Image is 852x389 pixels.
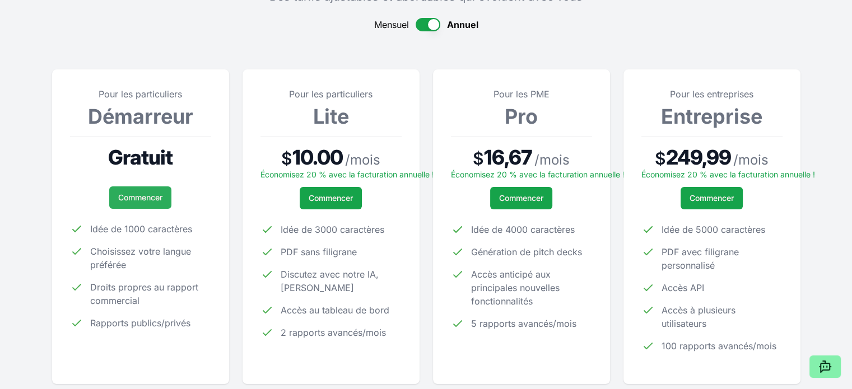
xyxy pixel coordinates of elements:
font: Choisissez votre langue préférée [90,246,191,270]
font: Commencer [118,193,162,202]
a: Commencer [681,187,743,209]
font: Génération de pitch decks [471,246,582,257]
font: Démarreur [88,104,193,129]
a: Commencer [300,187,362,209]
font: Idée de 1000 caractères [90,223,192,235]
font: 16,67 [484,145,532,170]
font: 249,99 [666,145,732,170]
font: 10.00 [292,145,343,170]
font: PDF avec filigrane personnalisé [662,246,739,271]
font: / [733,152,738,168]
font: Commencer [499,193,543,203]
a: Commencer [490,187,552,209]
font: Accès à plusieurs utilisateurs [662,304,735,329]
font: mois [350,152,380,168]
font: Lite [313,104,349,129]
font: Accès anticipé aux principales nouvelles fonctionnalités [471,269,560,307]
font: Idée de 4000 caractères [471,224,575,235]
font: Mensuel [374,19,409,30]
font: / [534,152,539,168]
font: Pour les particuliers [289,88,373,100]
font: 2 rapports avancés/mois [281,327,386,338]
font: Pro [505,104,538,129]
font: Commencer [309,193,353,203]
font: $ [655,148,666,168]
font: mois [539,152,570,168]
font: Rapports publics/privés [90,317,190,329]
font: $ [281,148,292,168]
font: Pour les particuliers [99,88,182,100]
font: PDF sans filigrane [281,246,357,257]
font: $ [473,148,484,168]
font: Idée de 3000 caractères [281,224,384,235]
font: 100 rapports avancés/mois [662,340,776,351]
font: mois [738,152,769,168]
font: Gratuit [108,145,173,170]
a: Commencer [109,186,171,209]
font: Accès au tableau de bord [281,304,389,316]
font: Idée de 5000 caractères [662,224,765,235]
font: Économisez 20 % avec la facturation annuelle ! [641,170,815,179]
font: Discutez avec notre IA, [PERSON_NAME] [281,269,379,293]
font: Accès API [662,282,704,293]
font: Commencer [690,193,734,203]
font: Économisez 20 % avec la facturation annuelle ! [451,170,625,179]
font: Entreprise [661,104,762,129]
font: Pour les entreprises [670,88,753,100]
font: Annuel [447,19,478,30]
font: Économisez 20 % avec la facturation annuelle ! [260,170,434,179]
font: Droits propres au rapport commercial [90,282,198,306]
font: 5 rapports avancés/mois [471,318,576,329]
font: / [345,152,350,168]
font: Pour les PME [493,88,550,100]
